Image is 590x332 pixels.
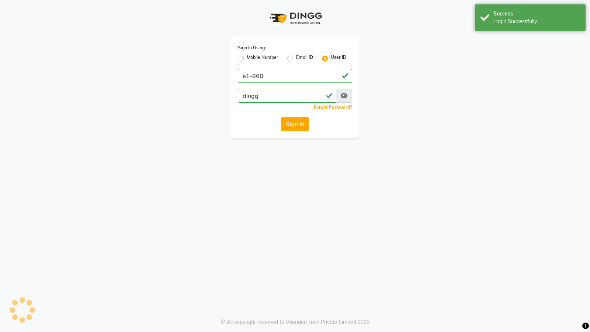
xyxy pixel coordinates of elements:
[238,89,336,103] input: Username
[238,45,266,51] label: Sign In Using:
[238,69,352,83] input: Username
[247,54,278,63] label: Mobile Number
[281,117,309,131] button: Sign In
[265,7,324,29] img: logo1.svg
[493,10,580,18] div: Success
[296,54,313,63] label: Email ID
[331,54,346,63] label: User ID
[493,18,580,25] div: Login Successfully.
[314,105,352,110] a: Forgot Password?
